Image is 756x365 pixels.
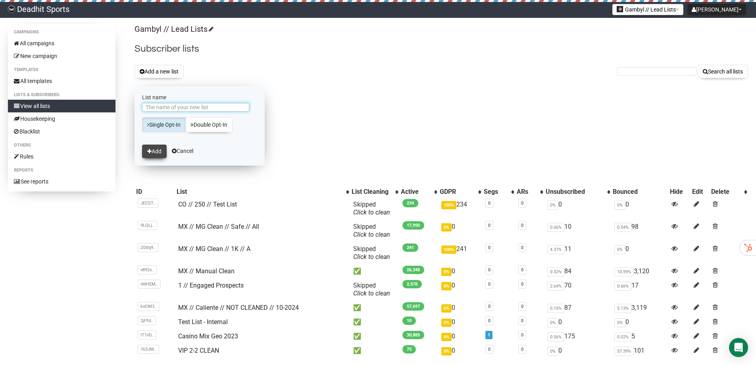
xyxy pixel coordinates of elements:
div: Bounced [613,188,666,196]
th: Active: No sort applied, activate to apply an ascending sort [399,186,438,197]
span: 0% [547,318,558,327]
th: Delete: No sort applied, activate to apply an ascending sort [710,186,748,197]
div: ARs [517,188,536,196]
td: ✅ [350,329,399,344]
div: Open Intercom Messenger [729,338,748,357]
a: Housekeeping [8,112,115,125]
span: 0% [441,333,452,341]
div: Active [401,188,430,196]
span: 0% [441,223,452,232]
a: 0 [521,318,523,323]
td: ✅ [350,344,399,358]
div: List Cleaning [352,188,391,196]
a: 0 [488,267,491,272]
td: 241 [438,242,483,264]
span: 0.02% [614,332,631,342]
td: 0 [611,242,668,264]
a: 0 [488,223,491,228]
span: 30,885 [402,331,424,339]
div: GDPR [440,188,475,196]
span: 2jPfd.. [138,316,156,325]
a: Cancel [172,148,193,154]
span: 10.59% [614,267,634,276]
span: 0% [547,347,558,356]
a: All campaigns [8,37,115,50]
td: 3,119 [611,301,668,315]
a: View all lists [8,100,115,112]
div: Edit [692,188,708,196]
span: 10 [402,317,416,325]
div: Hide [670,188,689,196]
span: 0% [441,347,452,355]
a: Double Opt-In [185,117,233,132]
a: 0 [521,245,523,250]
td: 234 [438,197,483,220]
td: 0 [438,220,483,242]
td: 17 [611,278,668,301]
img: 3fbe88bd53d624040ed5a02265cbbb0f [8,6,15,13]
a: 0 [488,318,491,323]
span: 0.56% [547,332,564,342]
a: 0 [488,245,491,250]
span: Skipped [353,245,390,261]
span: 0% [441,268,452,276]
td: 0 [611,315,668,329]
a: 0 [488,201,491,206]
a: 0 [521,304,523,309]
td: 0 [438,301,483,315]
td: 87 [544,301,612,315]
td: 0 [438,264,483,278]
a: Blacklist [8,125,115,138]
li: Others [8,141,115,150]
a: All templates [8,75,115,87]
span: 0.32% [547,267,564,276]
th: Bounced: No sort applied, sorting is disabled [611,186,668,197]
span: Skipped [353,223,390,238]
td: 0 [438,344,483,358]
span: Skipped [353,201,390,216]
div: ID [136,188,173,196]
a: Single Opt-In [142,117,186,132]
th: List Cleaning: No sort applied, activate to apply an ascending sort [350,186,399,197]
button: Add [142,145,167,158]
td: 0 [544,197,612,220]
a: Test List - Internal [178,318,228,326]
td: 5 [611,329,668,344]
a: See reports [8,175,115,188]
th: Edit: No sort applied, sorting is disabled [691,186,710,197]
td: 101 [611,344,668,358]
a: 0 [488,347,491,352]
div: Segs [484,188,507,196]
th: Segs: No sort applied, activate to apply an ascending sort [482,186,515,197]
h2: Subscriber lists [135,42,748,56]
a: 1 // Engaged Prospects [178,282,244,289]
li: Templates [8,65,115,75]
span: 0.66% [614,282,631,291]
a: Click to clean [353,209,390,216]
a: MX // Manual Clean [178,267,235,275]
a: Gambyl // Lead Lists [135,24,212,34]
span: 100% [441,245,456,254]
span: 0% [441,282,452,290]
a: VIP 2-2 CLEAN [178,347,219,354]
span: 0.54% [614,223,631,232]
th: ID: No sort applied, sorting is disabled [135,186,175,197]
span: 57.39% [614,347,634,356]
td: 98 [611,220,668,242]
a: MX // MG Clean // Safe // All [178,223,259,230]
td: 0 [544,315,612,329]
a: CO // 250 // Test List [178,201,237,208]
a: 0 [521,267,523,272]
a: Click to clean [353,253,390,261]
label: List name [142,94,257,101]
th: ARs: No sort applied, activate to apply an ascending sort [515,186,544,197]
a: 0 [521,347,523,352]
td: 10 [544,220,612,242]
span: 234 [402,199,418,207]
a: MX // MG Clean // 1K // A [178,245,250,253]
a: 0 [521,332,523,338]
span: 0.15% [547,304,564,313]
button: Gambyl // Lead Lists [612,4,683,15]
span: 0% [441,304,452,313]
td: 0 [544,344,612,358]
